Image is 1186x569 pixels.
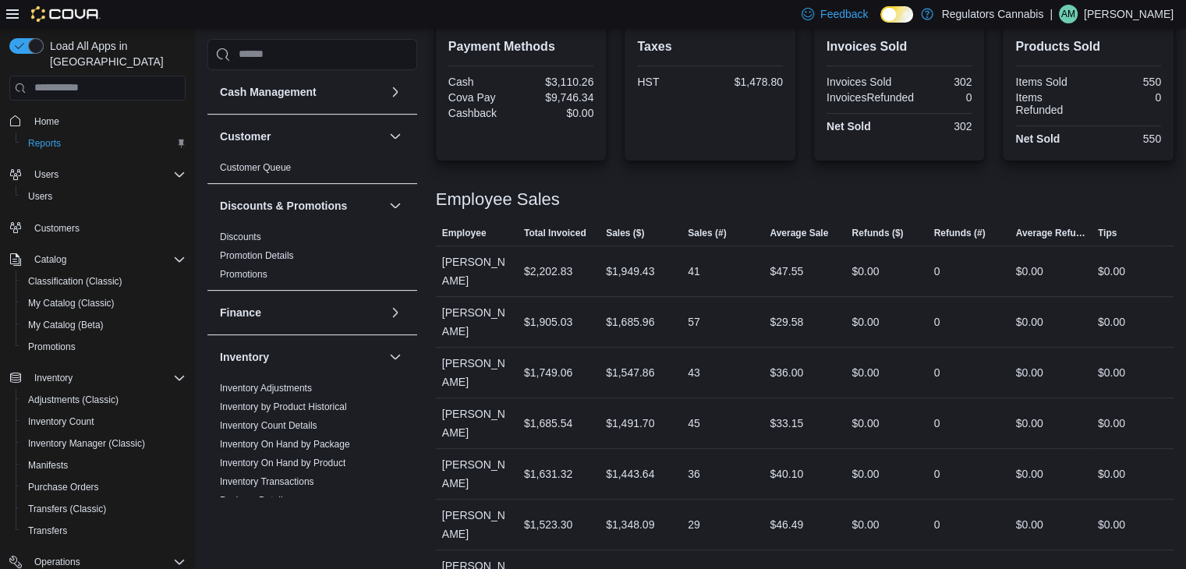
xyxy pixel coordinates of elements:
[22,187,186,206] span: Users
[1098,465,1125,483] div: $0.00
[606,227,644,239] span: Sales ($)
[16,433,192,454] button: Inventory Manager (Classic)
[524,91,593,104] div: $9,746.34
[1059,5,1078,23] div: Adam Mitic
[934,465,940,483] div: 0
[436,348,518,398] div: [PERSON_NAME]
[220,476,314,487] a: Inventory Transactions
[22,456,186,475] span: Manifests
[1015,76,1085,88] div: Items Sold
[22,134,67,153] a: Reports
[34,556,80,568] span: Operations
[16,133,192,154] button: Reports
[220,383,312,394] a: Inventory Adjustments
[851,414,879,433] div: $0.00
[22,412,101,431] a: Inventory Count
[28,503,106,515] span: Transfers (Classic)
[28,481,99,493] span: Purchase Orders
[3,367,192,389] button: Inventory
[220,349,269,365] h3: Inventory
[28,190,52,203] span: Users
[28,437,145,450] span: Inventory Manager (Classic)
[220,439,350,450] a: Inventory On Hand by Package
[28,341,76,353] span: Promotions
[941,5,1043,23] p: Regulators Cannabis
[16,498,192,520] button: Transfers (Classic)
[770,262,803,281] div: $47.55
[436,190,560,209] h3: Employee Sales
[442,227,487,239] span: Employee
[28,459,68,472] span: Manifests
[880,6,913,23] input: Dark Mode
[220,401,347,413] span: Inventory by Product Historical
[16,292,192,314] button: My Catalog (Classic)
[22,134,186,153] span: Reports
[851,363,879,382] div: $0.00
[220,198,347,214] h3: Discounts & Promotions
[770,363,803,382] div: $36.00
[851,313,879,331] div: $0.00
[827,76,896,88] div: Invoices Sold
[28,319,104,331] span: My Catalog (Beta)
[28,394,119,406] span: Adjustments (Classic)
[207,158,417,183] div: Customer
[3,217,192,239] button: Customers
[1098,363,1125,382] div: $0.00
[524,515,572,534] div: $1,523.30
[1084,5,1174,23] p: [PERSON_NAME]
[16,336,192,358] button: Promotions
[1016,313,1043,331] div: $0.00
[28,111,186,131] span: Home
[1050,5,1053,23] p: |
[220,84,317,100] h3: Cash Management
[28,415,94,428] span: Inventory Count
[920,91,972,104] div: 0
[16,389,192,411] button: Adjustments (Classic)
[3,164,192,186] button: Users
[22,456,74,475] a: Manifests
[220,475,314,488] span: Inventory Transactions
[220,457,345,469] span: Inventory On Hand by Product
[386,348,405,366] button: Inventory
[1016,262,1043,281] div: $0.00
[770,465,803,483] div: $40.10
[220,231,261,243] span: Discounts
[524,262,572,281] div: $2,202.83
[606,465,654,483] div: $1,443.64
[770,515,803,534] div: $46.49
[16,520,192,542] button: Transfers
[524,465,572,483] div: $1,631.32
[934,313,940,331] div: 0
[851,227,903,239] span: Refunds ($)
[22,500,186,518] span: Transfers (Classic)
[524,107,593,119] div: $0.00
[22,294,121,313] a: My Catalog (Classic)
[34,168,58,181] span: Users
[28,250,73,269] button: Catalog
[1015,91,1085,116] div: Items Refunded
[28,369,186,387] span: Inventory
[28,218,186,238] span: Customers
[22,338,82,356] a: Promotions
[1015,37,1161,56] h2: Products Sold
[770,414,803,433] div: $33.15
[16,411,192,433] button: Inventory Count
[28,165,65,184] button: Users
[220,349,383,365] button: Inventory
[220,458,345,468] a: Inventory On Hand by Product
[606,363,654,382] div: $1,547.86
[34,222,80,235] span: Customers
[436,246,518,296] div: [PERSON_NAME]
[22,272,186,291] span: Classification (Classic)
[851,465,879,483] div: $0.00
[606,313,654,331] div: $1,685.96
[220,305,261,320] h3: Finance
[1092,133,1161,145] div: 550
[34,372,73,384] span: Inventory
[16,314,192,336] button: My Catalog (Beta)
[770,313,803,331] div: $29.58
[606,262,654,281] div: $1,949.43
[436,449,518,499] div: [PERSON_NAME]
[28,219,86,238] a: Customers
[688,414,700,433] div: 45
